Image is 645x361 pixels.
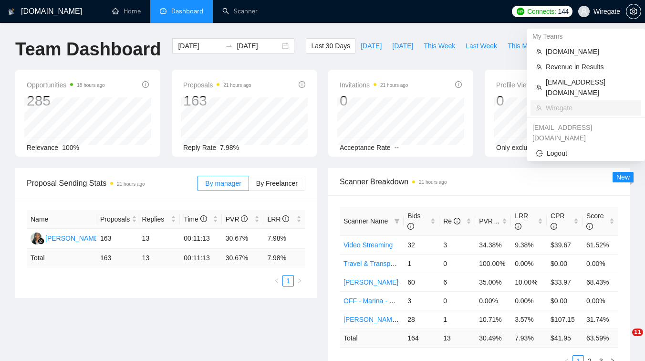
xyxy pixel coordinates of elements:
span: Revenue in Results [546,62,635,72]
span: 7.98% [220,144,239,151]
td: 163 [96,249,138,267]
span: info-circle [515,223,521,230]
button: left [271,275,282,287]
td: $33.97 [547,273,583,291]
button: [DATE] [387,38,418,53]
td: 10.00% [511,273,547,291]
a: setting [626,8,641,15]
span: info-circle [551,223,557,230]
td: 30.49 % [475,329,511,347]
td: 13 [439,329,475,347]
button: Last 30 Days [306,38,355,53]
td: 13 [138,229,180,249]
td: 7.98% [263,229,305,249]
span: info-circle [299,81,305,88]
a: 1 [283,276,293,286]
time: 21 hours ago [223,83,251,88]
span: dashboard [160,8,166,14]
td: 60 [404,273,439,291]
span: Last 30 Days [311,41,350,51]
td: 00:11:13 [180,249,222,267]
td: 28 [404,310,439,329]
span: Relevance [27,144,58,151]
span: to [225,42,233,50]
td: 63.59 % [583,329,618,347]
span: logout [536,150,543,157]
a: GA[PERSON_NAME] [31,234,100,242]
a: searchScanner [222,7,258,15]
div: 285 [27,92,105,110]
time: 18 hours ago [77,83,104,88]
span: info-circle [455,81,462,88]
span: Scanner Name [343,217,388,225]
td: 31.74% [583,310,618,329]
span: By manager [205,180,241,187]
button: Last Week [460,38,502,53]
span: filter [394,218,400,224]
img: GA [31,233,42,244]
time: 21 hours ago [419,180,447,185]
span: Score [586,212,604,230]
a: OFF - Marina - DevOps [343,297,413,305]
span: info-circle [407,223,414,230]
span: Last Week [466,41,497,51]
span: Proposals [100,214,130,224]
button: This Week [418,38,460,53]
a: Video Streaming [343,241,393,249]
td: 30.67% [222,229,264,249]
span: [DATE] [392,41,413,51]
span: Bids [407,212,420,230]
td: 0.00% [583,254,618,273]
span: filter [392,214,402,228]
div: 163 [183,92,251,110]
span: LRR [267,215,289,223]
span: Only exclusive agency members [496,144,593,151]
span: Invitations [340,79,408,91]
td: 100.00% [475,254,511,273]
span: [EMAIL_ADDRESS][DOMAIN_NAME] [546,77,635,98]
td: 3 [439,235,475,254]
span: info-circle [200,215,207,222]
span: Wiregate [546,103,635,113]
span: user [581,8,587,15]
span: PVR [226,215,248,223]
input: End date [237,41,280,51]
span: Acceptance Rate [340,144,391,151]
span: Re [443,217,460,225]
span: 11 [632,329,643,336]
td: 9.38% [511,235,547,254]
button: [DATE] [355,38,387,53]
img: gigradar-bm.png [38,238,44,244]
a: [PERSON_NAME] [343,278,398,286]
button: setting [626,4,641,19]
td: 7.93 % [511,329,547,347]
td: 0.00% [511,291,547,310]
span: Connects: [527,6,556,17]
span: Logout [536,148,635,159]
span: right [297,278,302,284]
span: Reply Rate [183,144,216,151]
span: CPR [551,212,565,230]
span: This Week [424,41,455,51]
a: Travel & Transportation [343,260,413,267]
li: 1 [282,275,294,287]
td: 0 [439,291,475,310]
span: New [616,173,630,181]
span: Proposals [183,79,251,91]
td: $0.00 [547,254,583,273]
td: 6 [439,273,475,291]
span: info-circle [454,218,460,224]
td: 13 [138,249,180,267]
span: team [536,49,542,54]
li: Previous Page [271,275,282,287]
th: Proposals [96,210,138,229]
iframe: To enrich screen reader interactions, please activate Accessibility in Grammarly extension settings [613,329,635,351]
td: 1 [439,310,475,329]
span: info-circle [282,215,289,222]
td: 34.38% [475,235,511,254]
button: This Month [502,38,546,53]
td: 164 [404,329,439,347]
td: 0 [439,254,475,273]
div: 0 [340,92,408,110]
span: By Freelancer [256,180,298,187]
